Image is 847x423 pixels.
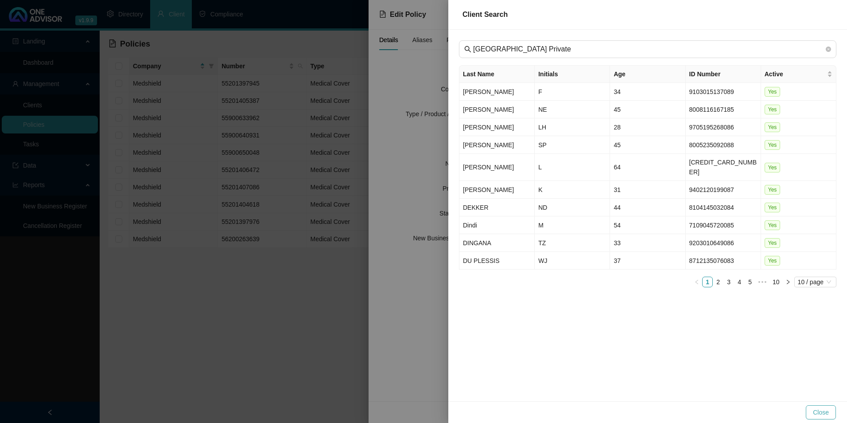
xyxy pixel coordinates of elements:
span: close-circle [826,45,831,53]
button: right [783,277,793,287]
span: close-circle [826,47,831,52]
span: search [464,46,471,53]
span: Yes [765,238,781,248]
td: 7109045720085 [686,216,761,234]
span: left [694,279,699,285]
span: Yes [765,185,781,195]
li: 10 [769,277,783,287]
span: Active [765,69,825,79]
input: Last Name [473,44,824,55]
td: 8104145032084 [686,199,761,216]
td: TZ [535,234,610,252]
td: LH [535,118,610,136]
li: 3 [723,277,734,287]
td: 9103015137089 [686,83,761,101]
a: 2 [713,277,723,287]
div: Page Size [794,277,836,287]
td: [PERSON_NAME] [459,154,535,181]
span: 10 / page [798,277,833,287]
li: Next Page [783,277,793,287]
span: 33 [614,239,621,247]
td: DU PLESSIS [459,252,535,270]
td: 8005235092088 [686,136,761,154]
span: 64 [614,164,621,171]
th: Active [761,66,836,83]
th: Age [610,66,685,83]
li: 4 [734,277,745,287]
td: 9402120199087 [686,181,761,199]
td: [PERSON_NAME] [459,181,535,199]
td: DINGANA [459,234,535,252]
td: DEKKER [459,199,535,216]
span: 31 [614,186,621,193]
span: 34 [614,88,621,95]
a: 5 [745,277,755,287]
span: right [785,279,791,285]
span: ••• [755,277,769,287]
span: Yes [765,105,781,114]
span: Close [813,407,829,417]
span: 28 [614,124,621,131]
li: 5 [745,277,755,287]
a: 3 [724,277,734,287]
li: Previous Page [692,277,702,287]
td: WJ [535,252,610,270]
button: Close [806,405,836,419]
td: K [535,181,610,199]
a: 1 [703,277,712,287]
span: Yes [765,220,781,230]
td: L [535,154,610,181]
td: NE [535,101,610,118]
th: Initials [535,66,610,83]
td: [PERSON_NAME] [459,118,535,136]
td: [CREDIT_CARD_NUMBER] [686,154,761,181]
li: 1 [702,277,713,287]
span: 45 [614,106,621,113]
td: SP [535,136,610,154]
span: 44 [614,204,621,211]
li: Next 5 Pages [755,277,769,287]
button: left [692,277,702,287]
td: Dindi [459,216,535,234]
td: 9203010649086 [686,234,761,252]
span: 45 [614,141,621,149]
li: 2 [713,277,723,287]
td: 8712135076083 [686,252,761,270]
span: 37 [614,257,621,264]
span: Yes [765,140,781,150]
td: [PERSON_NAME] [459,83,535,101]
td: F [535,83,610,101]
span: Yes [765,203,781,212]
td: [PERSON_NAME] [459,101,535,118]
span: Yes [765,122,781,132]
span: Yes [765,163,781,172]
span: Yes [765,256,781,266]
span: Yes [765,87,781,97]
a: 10 [770,277,782,287]
td: 9705195268086 [686,118,761,136]
a: 4 [734,277,744,287]
th: ID Number [686,66,761,83]
td: M [535,216,610,234]
span: 54 [614,222,621,229]
span: Client Search [462,11,508,18]
td: ND [535,199,610,216]
th: Last Name [459,66,535,83]
td: 8008116167185 [686,101,761,118]
td: [PERSON_NAME] [459,136,535,154]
